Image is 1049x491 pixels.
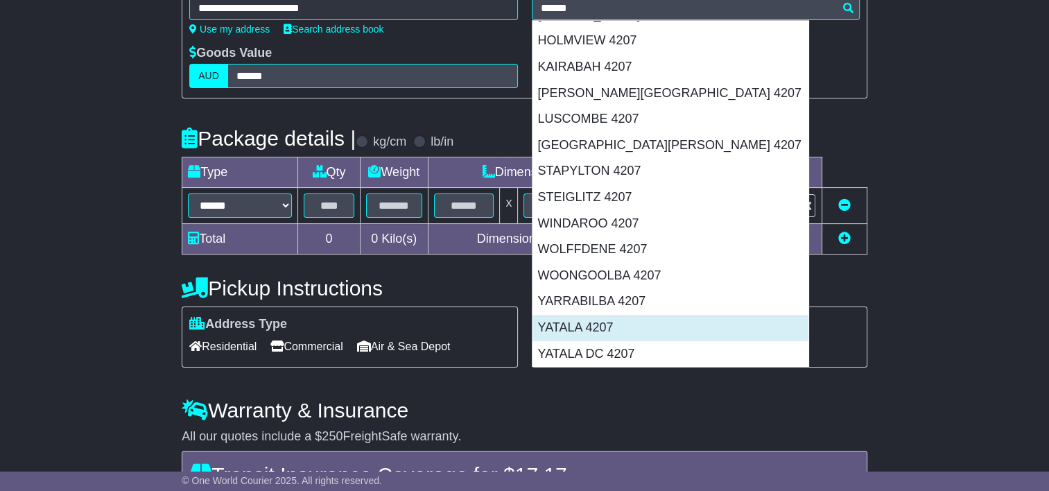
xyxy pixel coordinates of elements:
[360,157,428,188] td: Weight
[182,277,517,300] h4: Pickup Instructions
[532,28,808,54] div: HOLMVIEW 4207
[532,54,808,80] div: KAIRABAH 4207
[838,198,851,212] a: Remove this item
[298,224,361,255] td: 0
[189,336,257,357] span: Residential
[371,232,378,245] span: 0
[182,157,298,188] td: Type
[189,46,272,61] label: Goods Value
[431,135,453,150] label: lb/in
[189,24,270,35] a: Use my address
[532,263,808,289] div: WOONGOOLBA 4207
[182,429,867,445] div: All our quotes include a $ FreightSafe warranty.
[532,341,808,368] div: YATALA DC 4207
[270,336,343,357] span: Commercial
[532,315,808,341] div: YATALA 4207
[189,64,228,88] label: AUD
[191,463,858,486] h4: Transit Insurance Coverage for $
[532,236,808,263] div: WOLFFDENE 4207
[532,106,808,132] div: LUSCOMBE 4207
[182,399,867,422] h4: Warranty & Insurance
[284,24,383,35] a: Search address book
[532,288,808,315] div: YARRABILBA 4207
[532,80,808,107] div: [PERSON_NAME][GEOGRAPHIC_DATA] 4207
[182,127,356,150] h4: Package details |
[428,224,679,255] td: Dimensions in Centimetre(s)
[515,463,567,486] span: 17.17
[322,429,343,443] span: 250
[182,475,382,486] span: © One World Courier 2025. All rights reserved.
[532,211,808,237] div: WINDAROO 4207
[298,157,361,188] td: Qty
[428,157,679,188] td: Dimensions (L x W x H)
[189,317,287,332] label: Address Type
[532,158,808,184] div: STAPYLTON 4207
[532,184,808,211] div: STEIGLITZ 4207
[838,232,851,245] a: Add new item
[500,188,518,224] td: x
[360,224,428,255] td: Kilo(s)
[182,224,298,255] td: Total
[357,336,451,357] span: Air & Sea Depot
[373,135,406,150] label: kg/cm
[532,132,808,159] div: [GEOGRAPHIC_DATA][PERSON_NAME] 4207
